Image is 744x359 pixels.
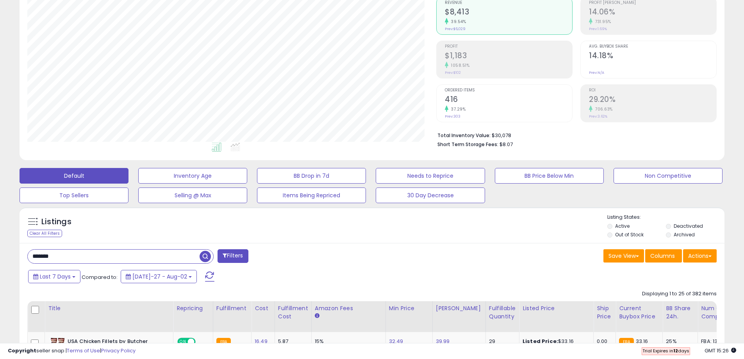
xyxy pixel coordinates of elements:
[589,1,716,5] span: Profit [PERSON_NAME]
[448,19,466,25] small: 39.54%
[589,7,716,18] h2: 14.06%
[67,347,100,354] a: Terms of Use
[705,347,736,354] span: 2025-08-10 15:26 GMT
[500,141,513,148] span: $8.07
[8,347,36,354] strong: Copyright
[376,168,485,184] button: Needs to Reprice
[589,88,716,93] span: ROI
[315,313,319,320] small: Amazon Fees.
[138,188,247,203] button: Selling @ Max
[615,223,630,229] label: Active
[673,348,678,354] b: 12
[495,168,604,184] button: BB Price Below Min
[674,231,695,238] label: Archived
[376,188,485,203] button: 30 Day Decrease
[666,304,694,321] div: BB Share 24h.
[614,168,723,184] button: Non Competitive
[445,27,466,31] small: Prev: $6,029
[445,95,572,105] h2: 416
[177,304,210,313] div: Repricing
[437,132,491,139] b: Total Inventory Value:
[683,249,717,263] button: Actions
[257,188,366,203] button: Items Being Repriced
[389,304,429,313] div: Min Price
[445,114,460,119] small: Prev: 303
[216,304,248,313] div: Fulfillment
[592,106,613,112] small: 706.63%
[278,304,308,321] div: Fulfillment Cost
[121,270,197,283] button: [DATE]-27 - Aug-02
[20,188,128,203] button: Top Sellers
[589,45,716,49] span: Avg. Buybox Share
[489,304,516,321] div: Fulfillable Quantity
[257,168,366,184] button: BB Drop in 7d
[523,304,590,313] div: Listed Price
[445,7,572,18] h2: $8,413
[82,273,118,281] span: Compared to:
[138,168,247,184] button: Inventory Age
[8,347,136,355] div: seller snap | |
[28,270,80,283] button: Last 7 Days
[603,249,644,263] button: Save View
[597,304,612,321] div: Ship Price
[642,290,717,298] div: Displaying 1 to 25 of 382 items
[445,88,572,93] span: Ordered Items
[445,1,572,5] span: Revenue
[437,130,711,139] li: $30,078
[218,249,248,263] button: Filters
[445,45,572,49] span: Profit
[48,304,170,313] div: Title
[448,106,466,112] small: 37.29%
[650,252,675,260] span: Columns
[437,141,498,148] b: Short Term Storage Fees:
[132,273,187,280] span: [DATE]-27 - Aug-02
[315,304,382,313] div: Amazon Fees
[445,51,572,62] h2: $1,183
[619,304,659,321] div: Current Buybox Price
[607,214,724,221] p: Listing States:
[589,27,607,31] small: Prev: 1.69%
[589,114,607,119] small: Prev: 3.62%
[592,19,611,25] small: 731.95%
[27,230,62,237] div: Clear All Filters
[445,70,461,75] small: Prev: $102
[255,304,271,313] div: Cost
[642,348,689,354] span: Trial Expires in days
[436,304,482,313] div: [PERSON_NAME]
[615,231,644,238] label: Out of Stock
[101,347,136,354] a: Privacy Policy
[645,249,682,263] button: Columns
[674,223,703,229] label: Deactivated
[40,273,71,280] span: Last 7 Days
[20,168,128,184] button: Default
[589,70,604,75] small: Prev: N/A
[589,95,716,105] h2: 29.20%
[448,63,469,68] small: 1058.51%
[701,304,730,321] div: Num of Comp.
[41,216,71,227] h5: Listings
[589,51,716,62] h2: 14.18%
